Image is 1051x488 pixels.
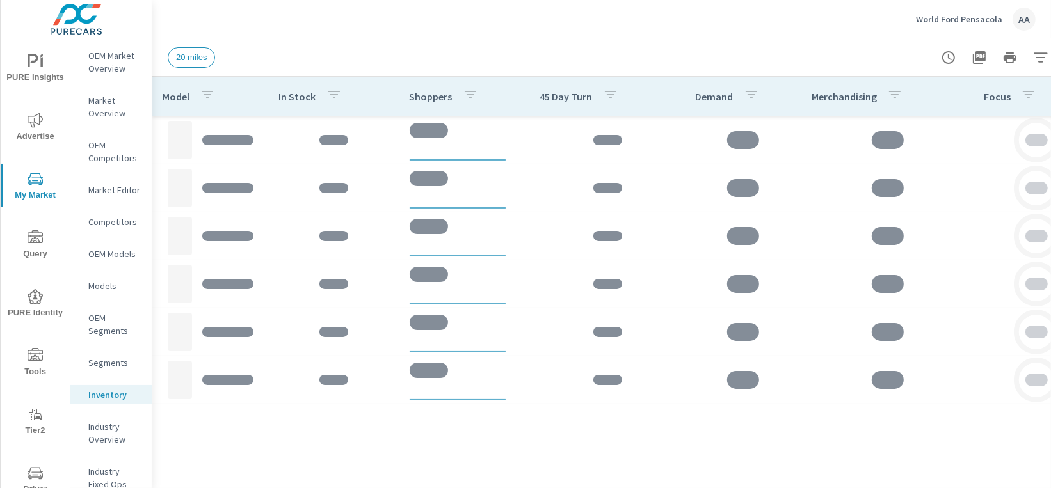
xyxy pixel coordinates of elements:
span: Query [4,230,66,262]
p: Shoppers [410,90,453,103]
p: 45 Day Turn [540,90,593,103]
p: Inventory [88,388,141,401]
div: OEM Segments [70,308,152,340]
div: Market Editor [70,180,152,200]
div: AA [1013,8,1036,31]
p: World Ford Pensacola [916,13,1002,25]
p: Merchandising [812,90,877,103]
p: Segments [88,356,141,369]
p: Demand [696,90,734,103]
div: OEM Models [70,244,152,264]
button: "Export Report to PDF" [967,45,992,70]
p: Focus [984,90,1011,103]
button: Print Report [997,45,1023,70]
div: OEM Market Overview [70,46,152,78]
p: Models [88,279,141,292]
div: Segments [70,353,152,372]
p: Industry Overview [88,420,141,446]
div: Market Overview [70,91,152,123]
div: OEM Competitors [70,136,152,168]
p: In Stock [279,90,316,103]
span: PURE Identity [4,289,66,320]
span: Tools [4,348,66,379]
span: Tier2 [4,407,66,438]
div: Industry Overview [70,417,152,449]
p: Model [163,90,189,103]
p: OEM Market Overview [88,49,141,75]
div: Inventory [70,385,152,404]
span: PURE Insights [4,54,66,85]
p: Competitors [88,216,141,228]
span: Advertise [4,113,66,144]
div: Models [70,276,152,295]
span: My Market [4,171,66,203]
span: 20 miles [168,52,214,62]
p: Market Editor [88,184,141,196]
p: OEM Segments [88,311,141,337]
p: OEM Competitors [88,139,141,164]
div: Competitors [70,212,152,232]
p: Market Overview [88,94,141,120]
p: OEM Models [88,248,141,260]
